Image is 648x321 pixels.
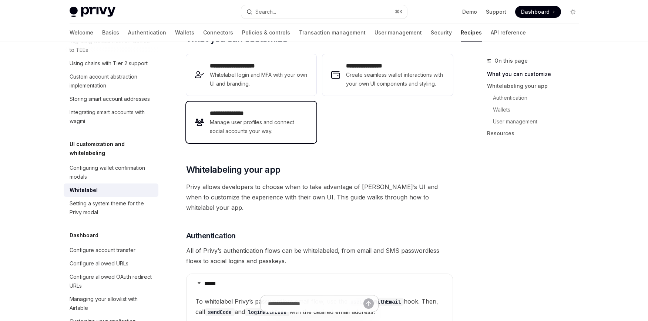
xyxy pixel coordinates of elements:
a: Integrating smart accounts with wagmi [64,106,158,128]
input: Ask a question... [268,295,363,312]
span: Authentication [186,231,236,241]
button: Search...⌘K [241,5,407,19]
a: Configure allowed URLs [64,257,158,270]
a: **** **** **** *Create seamless wallet interactions with your own UI components and styling. [322,54,453,96]
a: User management [375,24,422,42]
a: Basics [102,24,119,42]
a: **** **** *****Manage user profiles and connect social accounts your way. [186,102,316,143]
span: On this page [494,56,528,65]
a: Policies & controls [242,24,290,42]
span: Manage user profiles and connect social accounts your way. [210,118,308,136]
div: Search... [255,7,276,16]
div: Managing your allowlist with Airtable [70,295,154,312]
a: Configure allowed OAuth redirect URLs [64,270,158,292]
a: Support [486,8,506,16]
a: Dashboard [515,6,561,18]
button: Toggle dark mode [567,6,579,18]
div: Configure account transfer [70,246,135,255]
div: Setting a system theme for the Privy modal [70,199,154,217]
a: Using chains with Tier 2 support [64,57,158,70]
a: Whitelabeling your app [487,80,585,92]
div: Configure allowed URLs [70,259,128,268]
a: API reference [491,24,526,42]
img: light logo [70,7,115,17]
a: Authentication [487,92,585,104]
a: Setting a system theme for the Privy modal [64,197,158,219]
a: What you can customize [487,68,585,80]
div: Storing smart account addresses [70,95,150,103]
a: Connectors [203,24,233,42]
a: Wallets [175,24,194,42]
div: Using chains with Tier 2 support [70,59,148,68]
a: User management [487,116,585,128]
a: Authentication [128,24,166,42]
a: Configure account transfer [64,244,158,257]
a: Transaction management [299,24,366,42]
a: Welcome [70,24,93,42]
span: ⌘ K [395,9,403,15]
div: Whitelabel [70,186,98,195]
span: Privy allows developers to choose when to take advantage of [PERSON_NAME]’s UI and when to custom... [186,182,453,213]
span: All of Privy’s authentication flows can be whitelabeled, from email and SMS passwordless flows to... [186,245,453,266]
a: Managing your allowlist with Airtable [64,292,158,315]
span: Create seamless wallet interactions with your own UI components and styling. [346,70,444,88]
div: Configure allowed OAuth redirect URLs [70,272,154,290]
a: Demo [462,8,477,16]
div: Integrating smart accounts with wagmi [70,108,154,126]
a: Custom account abstraction implementation [64,70,158,92]
div: Custom account abstraction implementation [70,72,154,90]
span: Whitelabel login and MFA with your own UI and branding. [210,70,308,88]
div: Configuring wallet confirmation modals [70,163,154,181]
a: Recipes [461,24,482,42]
a: Security [431,24,452,42]
a: Wallets [487,104,585,116]
button: Send message [363,298,374,309]
a: Storing smart account addresses [64,92,158,106]
h5: UI customization and whitelabeling [70,140,158,158]
span: Whitelabeling your app [186,164,281,176]
h5: Dashboard [70,231,98,240]
a: Configuring wallet confirmation modals [64,161,158,183]
span: Dashboard [521,8,550,16]
a: Whitelabel [64,183,158,197]
a: Resources [487,128,585,139]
